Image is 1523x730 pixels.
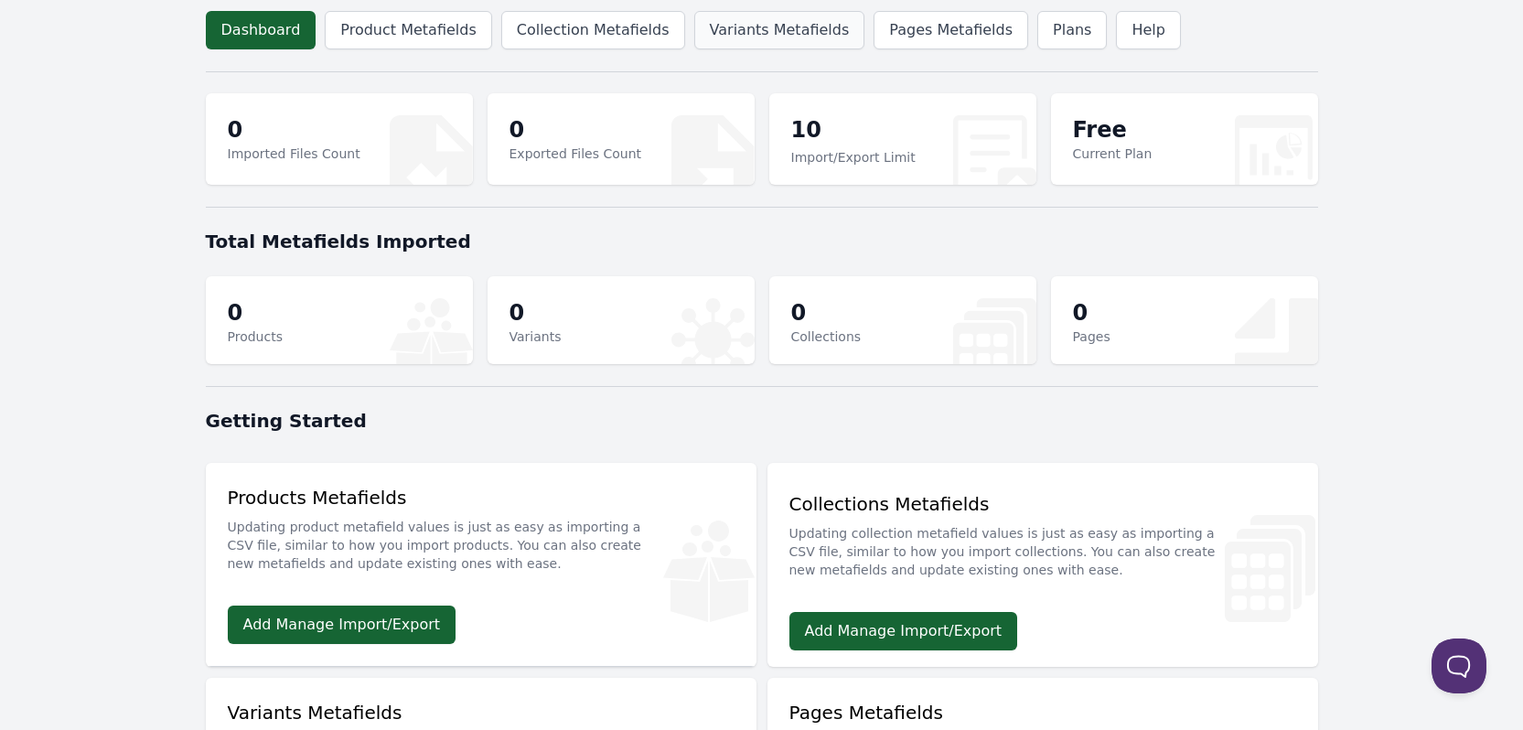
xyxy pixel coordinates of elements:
p: Collections [791,327,862,346]
p: Updating product metafield values is just as easy as importing a CSV file, similar to how you imp... [228,510,735,573]
p: Updating collection metafield values is just as easy as importing a CSV file, similar to how you ... [789,517,1296,579]
p: 0 [509,298,562,327]
p: 0 [509,115,642,145]
p: 0 [791,298,862,327]
iframe: Toggle Customer Support [1432,639,1486,693]
a: Plans [1037,11,1107,49]
p: 10 [791,115,916,148]
a: Help [1116,11,1180,49]
a: Product Metafields [325,11,491,49]
p: 0 [228,115,360,145]
p: Import/Export Limit [791,148,916,166]
p: Free [1073,115,1153,145]
h1: Total Metafields Imported [206,229,1318,254]
a: Pages Metafields [874,11,1028,49]
p: Imported Files Count [228,145,360,163]
a: Add Manage Import/Export [789,612,1018,650]
div: Products Metafields [228,485,735,584]
h1: Getting Started [206,408,1318,434]
a: Collection Metafields [501,11,685,49]
a: Variants Metafields [694,11,865,49]
p: 0 [228,298,283,327]
a: Add Manage Import/Export [228,606,456,644]
div: Collections Metafields [789,491,1296,590]
p: Pages [1073,327,1110,346]
p: Exported Files Count [509,145,642,163]
p: Current Plan [1073,145,1153,163]
a: Dashboard [206,11,316,49]
p: Products [228,327,283,346]
p: Variants [509,327,562,346]
p: 0 [1073,298,1110,327]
